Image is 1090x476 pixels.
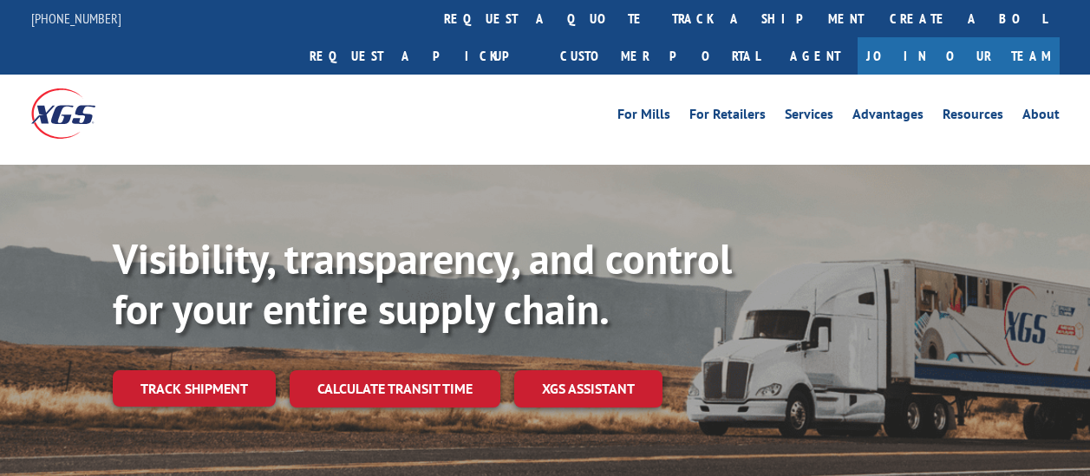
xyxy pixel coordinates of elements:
a: For Retailers [689,108,766,127]
a: Customer Portal [547,37,773,75]
a: Calculate transit time [290,370,500,408]
a: Request a pickup [297,37,547,75]
b: Visibility, transparency, and control for your entire supply chain. [113,231,732,336]
a: [PHONE_NUMBER] [31,10,121,27]
a: Advantages [852,108,924,127]
a: Track shipment [113,370,276,407]
a: Agent [773,37,858,75]
a: About [1022,108,1060,127]
a: Services [785,108,833,127]
a: Join Our Team [858,37,1060,75]
a: Resources [943,108,1003,127]
a: XGS ASSISTANT [514,370,662,408]
a: For Mills [617,108,670,127]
